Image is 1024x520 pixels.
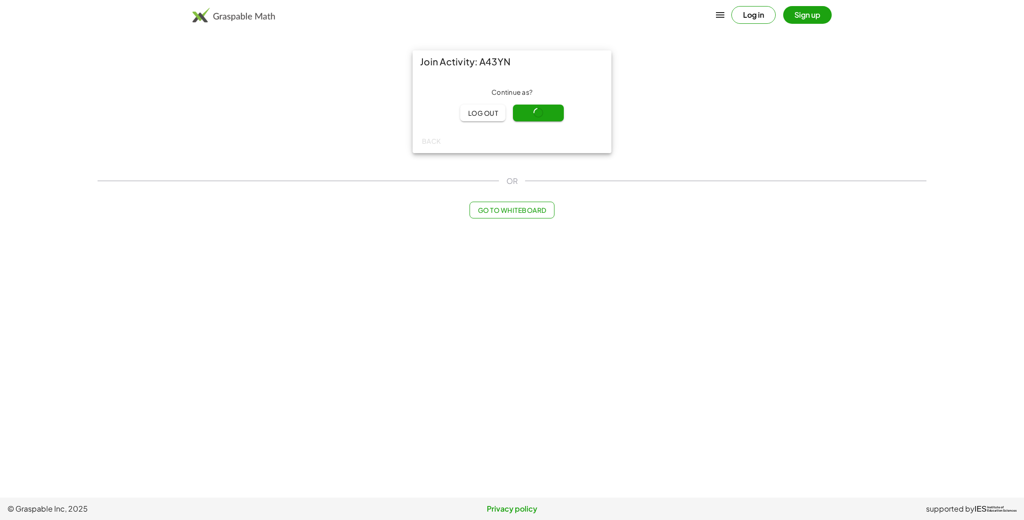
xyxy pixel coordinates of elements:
[7,503,344,514] span: © Graspable Inc, 2025
[468,109,498,117] span: Log out
[470,202,554,218] button: Go to Whiteboard
[926,503,975,514] span: supported by
[420,88,604,97] div: Continue as ?
[460,105,505,121] button: Log out
[477,206,546,214] span: Go to Whiteboard
[783,6,832,24] button: Sign up
[975,503,1017,514] a: IESInstitute ofEducation Sciences
[731,6,776,24] button: Log in
[987,506,1017,513] span: Institute of Education Sciences
[506,176,518,187] span: OR
[975,505,987,513] span: IES
[344,503,680,514] a: Privacy policy
[413,50,611,73] div: Join Activity: A43YN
